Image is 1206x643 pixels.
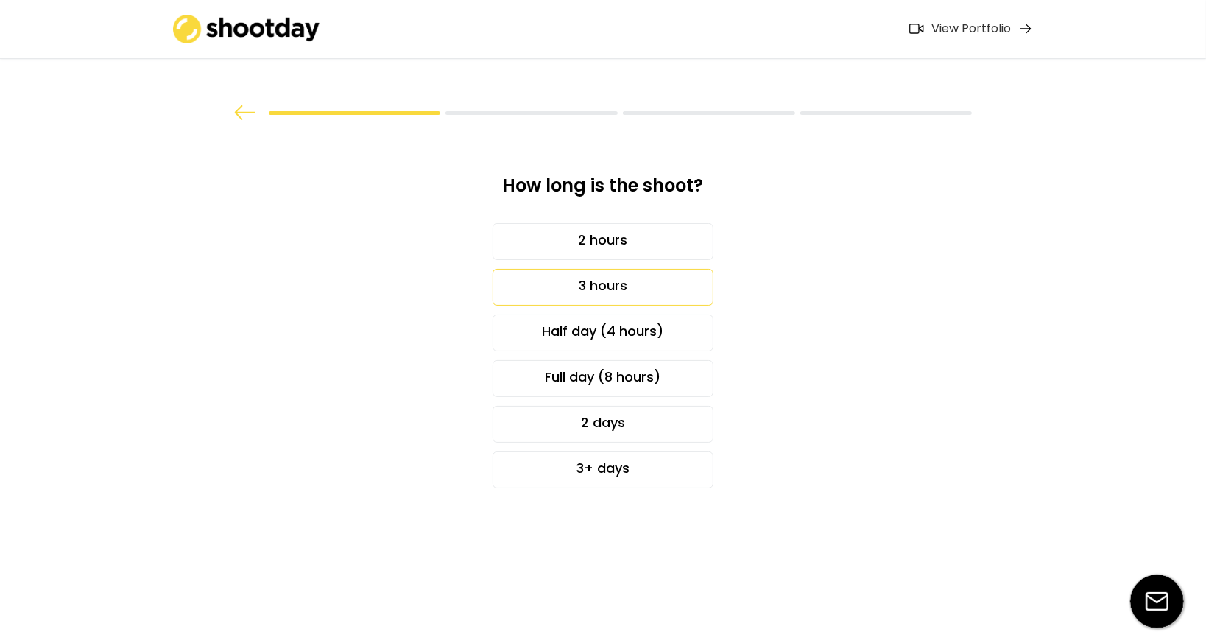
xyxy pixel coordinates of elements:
div: How long is the shoot? [403,174,803,208]
div: 3+ days [493,451,713,488]
div: 3 hours [493,269,713,306]
div: 2 days [493,406,713,443]
img: shootday_logo.png [173,15,320,43]
div: Half day (4 hours) [493,315,713,351]
img: arrow%20back.svg [234,105,256,120]
img: Icon%20feather-video%402x.png [909,24,924,34]
div: 2 hours [493,223,713,260]
div: Full day (8 hours) [493,360,713,397]
img: email-icon%20%281%29.svg [1130,575,1184,628]
div: View Portfolio [931,21,1011,37]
